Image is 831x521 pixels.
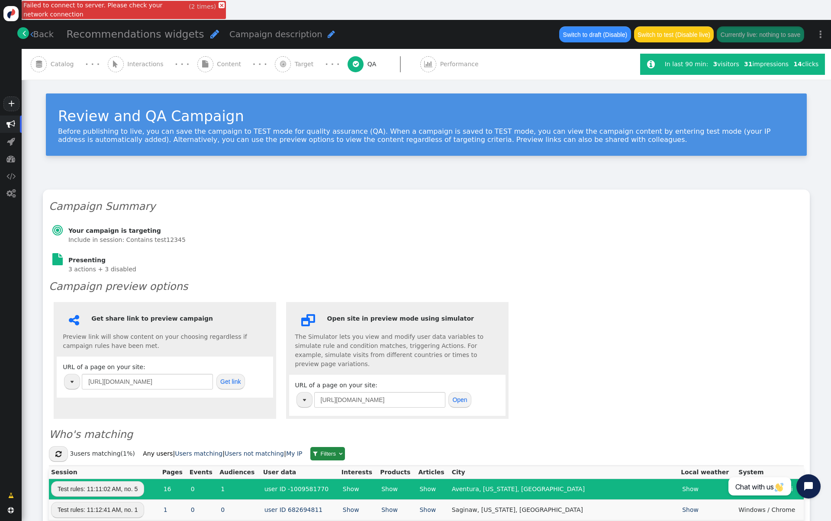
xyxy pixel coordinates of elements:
[325,58,339,70] div: · · ·
[450,499,679,520] td: Saginaw, [US_STATE], [GEOGRAPHIC_DATA]
[49,427,804,442] h3: Who's matching
[219,486,226,492] a: 1
[744,61,789,68] span: impressions
[341,506,361,513] a: Show
[219,506,226,513] a: 0
[711,60,741,69] div: visitors
[68,235,186,244] section: Include in session: Contains test12345
[52,253,63,265] span: 
[190,486,196,492] a: 0
[58,127,795,144] div: Before publishing to live, you can save the campaign to TEST mode for quality assurance (QA). Whe...
[63,363,267,391] div: URL of a page on your site:
[58,106,795,127] div: Review and QA Campaign
[367,60,380,69] span: QA
[295,60,317,69] span: Target
[424,61,432,68] span: 
[810,22,831,47] a: ⋮
[793,61,818,68] span: clicks
[22,1,226,19] div: Failed to connect to server. Please check your network connection
[380,486,399,492] a: Show
[380,506,399,513] a: Show
[219,2,225,8] a: ×
[51,481,144,497] a: Test rules: 11:11:02 AM, no. 5
[295,314,499,369] div: The Simulator lets you view and modify user data variables to simulate rule and condition matches...
[121,450,135,457] span: (1%)
[49,446,68,462] button: 
[8,507,14,513] span: 
[55,450,61,457] span: 
[717,26,804,42] button: Currently live: nothing to save
[378,466,416,479] th: Products
[23,29,26,38] span: 
[450,479,679,499] td: Aventura, [US_STATE], [GEOGRAPHIC_DATA]
[339,466,378,479] th: Interests
[51,502,144,518] a: Test rules: 11:12:41 AM, no. 1
[301,314,315,326] span: 
[348,49,420,80] a:  QA
[6,172,16,180] span: 
[313,451,317,457] span: 
[416,466,449,479] th: Articles
[189,2,216,11] span: (2 times)
[17,27,29,39] a: 
[197,49,275,80] a:  Content · · ·
[353,61,359,68] span: 
[143,449,173,458] a: Any users
[681,506,700,513] a: Show
[420,49,498,80] a:  Performance
[2,488,20,503] a: 
[6,189,16,198] span: 
[217,60,245,69] span: Content
[736,499,804,520] td: Windows / Chrome
[67,28,204,40] span: Recommendations widgets
[681,486,700,492] a: Show
[36,61,42,68] span: 
[261,466,339,479] th: User data
[190,506,196,513] a: 0
[253,58,267,70] div: · · ·
[52,224,63,236] span: 
[736,466,804,479] th: System
[108,49,197,80] a:  Interactions · · ·
[173,450,175,457] b: |
[31,49,108,80] a:  Catalog · · ·
[63,314,267,323] h6: Get share link to preview campaign
[210,29,219,39] span: 
[647,60,655,69] span: 
[187,466,218,479] th: Events
[68,266,136,273] span: 3 actions + 3 disabled
[70,450,74,457] span: 3
[85,58,100,70] div: · · ·
[30,28,54,41] a: Back
[68,256,186,265] h6: Presenting
[127,60,167,69] span: Interactions
[175,449,222,458] a: Users matching
[440,60,482,69] span: Performance
[113,61,118,68] span: 
[202,61,208,68] span: 
[6,154,15,163] span: 
[229,29,322,39] span: Campaign description
[286,449,302,458] a: My IP
[8,491,14,500] span: 
[68,226,186,235] h6: Your campaign is targeting
[175,58,189,70] div: · · ·
[713,61,718,68] b: 3
[744,61,752,68] b: 31
[263,486,330,492] a: user ID -1009581770
[3,96,19,111] a: +
[263,506,324,513] a: user ID 682694811
[49,279,804,294] h3: Campaign preview options
[319,450,338,457] span: Filters
[284,450,286,457] b: |
[665,60,711,69] div: In last 90 min:
[162,486,173,492] a: 16
[225,449,284,458] a: Users not matching
[310,447,345,461] a:  Filters 
[162,506,169,513] a: 1
[418,486,437,492] a: Show
[450,466,679,479] th: City
[63,314,267,351] div: Preview link will show content on your choosing regardless if campaign rules have been met.
[49,466,160,479] th: Session
[49,199,804,214] h3: Campaign Summary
